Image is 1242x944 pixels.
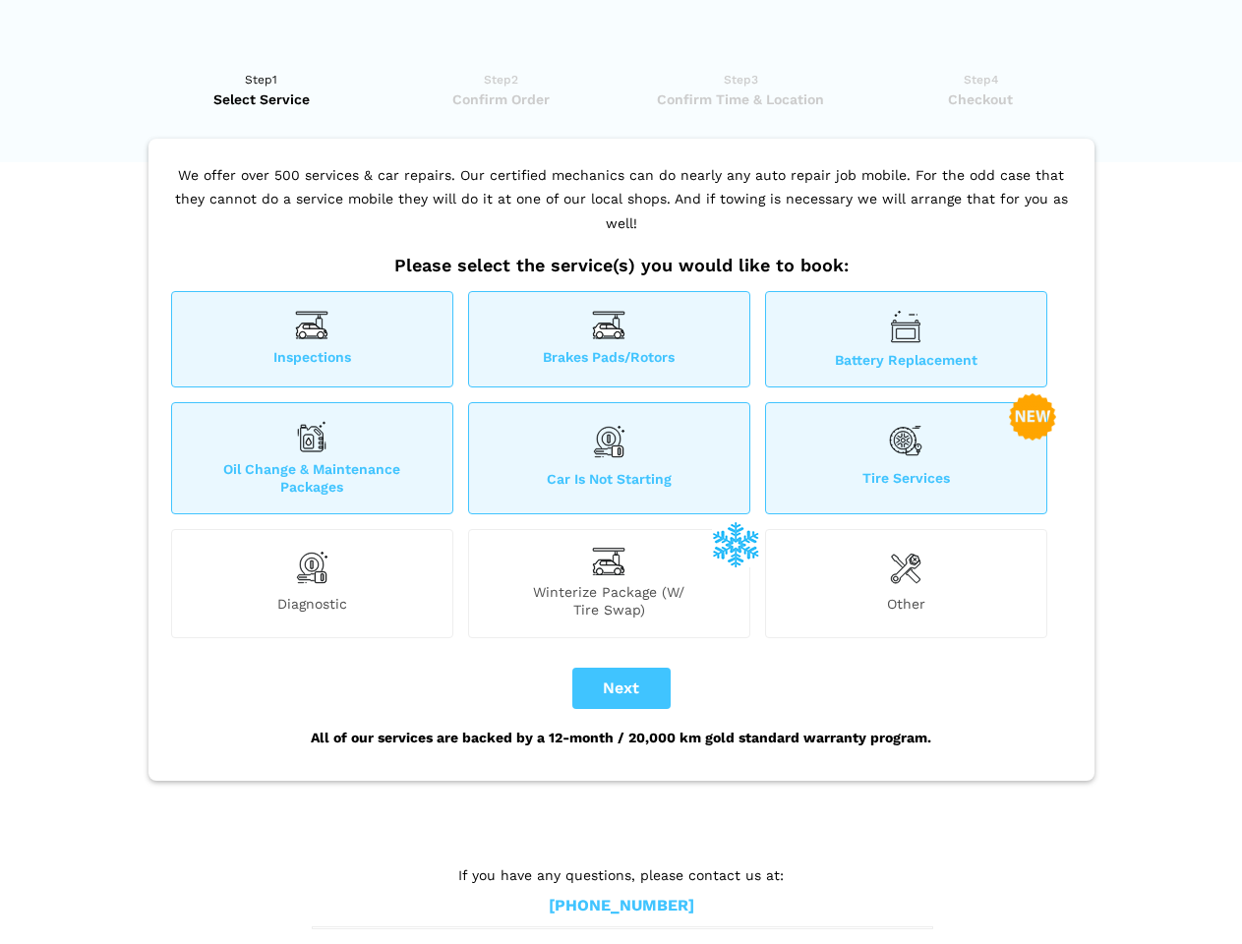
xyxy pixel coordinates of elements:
button: Next [572,668,671,709]
span: Battery Replacement [766,351,1046,369]
h2: Please select the service(s) you would like to book: [166,255,1077,276]
span: Inspections [172,348,452,369]
span: Select Service [148,89,376,109]
p: We offer over 500 services & car repairs. Our certified mechanics can do nearly any auto repair j... [166,163,1077,256]
span: Car is not starting [469,470,749,496]
span: Confirm Order [387,89,615,109]
a: Step1 [148,70,376,109]
span: Other [766,595,1046,619]
img: winterize-icon_1.png [712,520,759,567]
span: Tire Services [766,469,1046,496]
span: Diagnostic [172,595,452,619]
a: Step2 [387,70,615,109]
span: Oil Change & Maintenance Packages [172,460,452,496]
div: All of our services are backed by a 12-month / 20,000 km gold standard warranty program. [166,709,1077,766]
span: Brakes Pads/Rotors [469,348,749,369]
span: Checkout [867,89,1094,109]
span: Confirm Time & Location [627,89,855,109]
a: [PHONE_NUMBER] [549,896,694,916]
img: new-badge-2-48.png [1009,393,1056,441]
a: Step4 [867,70,1094,109]
a: Step3 [627,70,855,109]
p: If you have any questions, please contact us at: [312,864,931,886]
span: Winterize Package (W/ Tire Swap) [469,583,749,619]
